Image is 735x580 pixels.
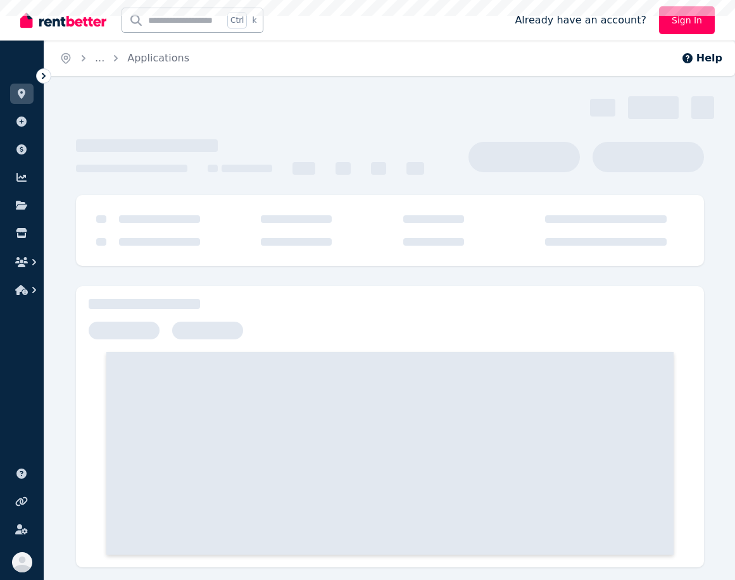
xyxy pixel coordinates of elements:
[95,52,104,64] span: ...
[227,12,247,28] span: Ctrl
[20,11,106,30] img: RentBetter
[127,52,189,64] a: Applications
[44,41,204,76] nav: Breadcrumb
[659,6,715,34] a: Sign In
[252,15,256,25] span: k
[681,51,722,66] button: Help
[515,13,646,28] span: Already have an account?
